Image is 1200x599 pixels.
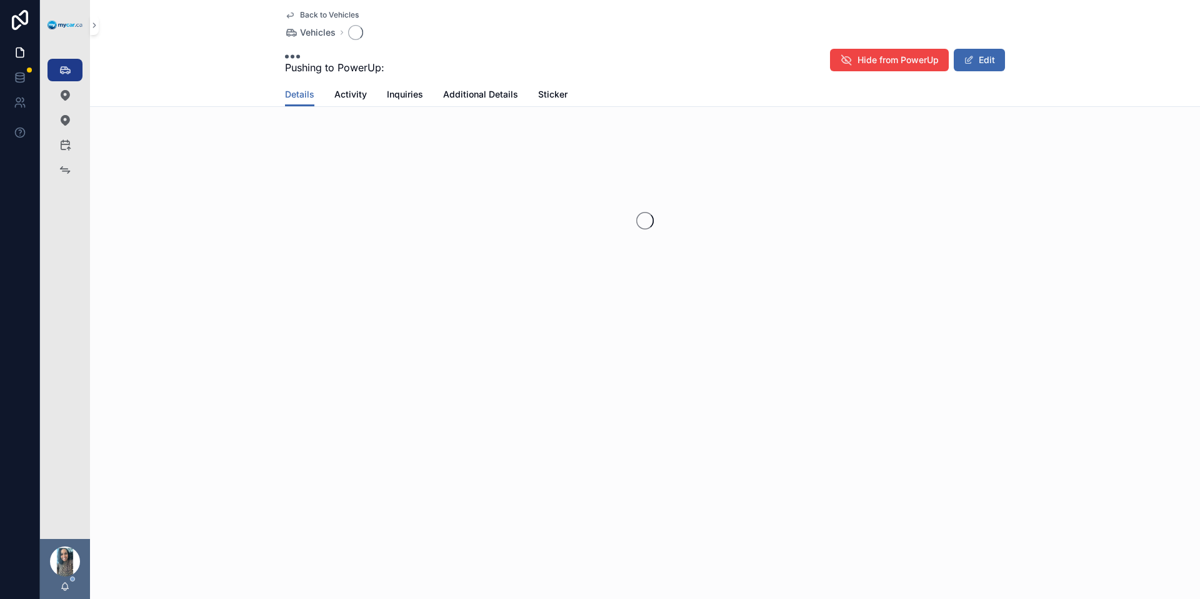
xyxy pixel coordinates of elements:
a: Back to Vehicles [285,10,359,20]
a: Vehicles [285,26,336,39]
a: Additional Details [443,83,518,108]
a: Sticker [538,83,567,108]
span: Details [285,88,314,101]
a: Activity [334,83,367,108]
span: Pushing to PowerUp: [285,60,384,75]
span: Sticker [538,88,567,101]
span: Additional Details [443,88,518,101]
button: Edit [954,49,1005,71]
div: scrollable content [40,50,90,198]
img: App logo [47,21,82,30]
a: Details [285,83,314,107]
span: Back to Vehicles [300,10,359,20]
span: Hide from PowerUp [857,54,939,66]
span: Inquiries [387,88,423,101]
span: Activity [334,88,367,101]
a: Inquiries [387,83,423,108]
span: Vehicles [300,26,336,39]
button: Hide from PowerUp [830,49,949,71]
